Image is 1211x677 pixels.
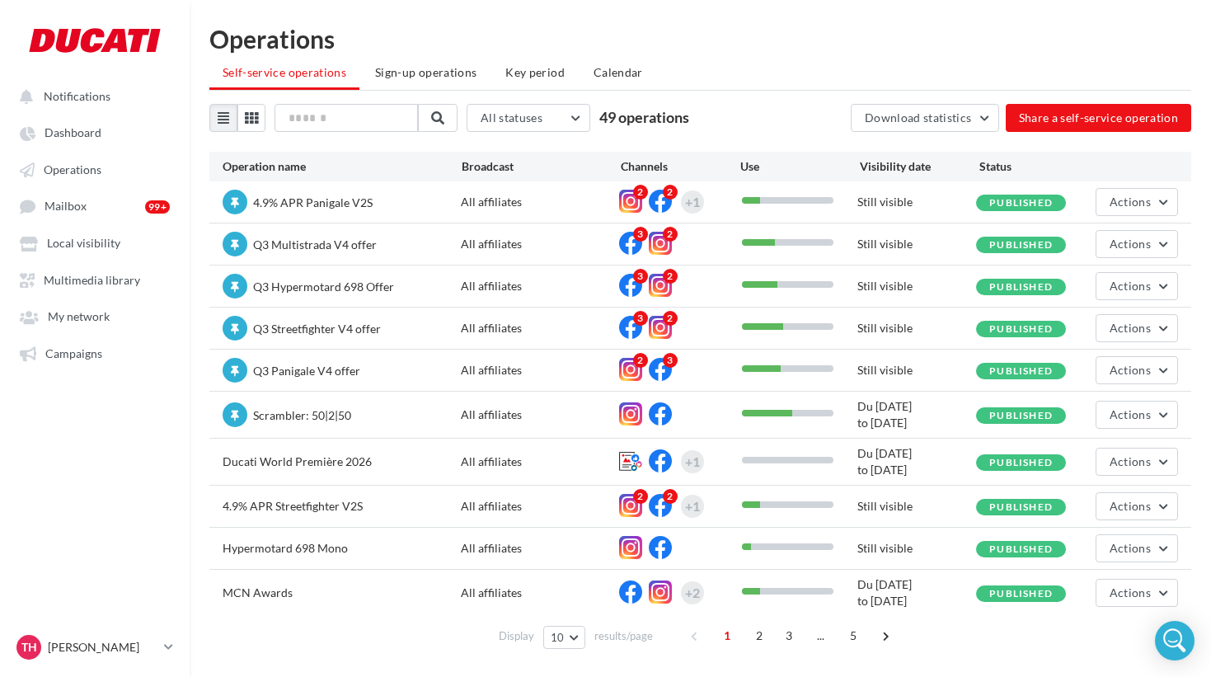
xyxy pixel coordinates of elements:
button: All statuses [467,104,590,132]
span: Q3 Panigale V4 offer [253,364,360,378]
span: 4.9% APR Streetfighter V2S [223,499,363,513]
div: Du [DATE] to [DATE] [857,576,976,609]
p: [PERSON_NAME] [48,639,157,656]
button: Actions [1096,314,1178,342]
span: 3 [776,623,802,649]
span: Q3 Streetfighter V4 offer [253,322,381,336]
div: Use [740,158,860,175]
div: 2 [663,489,678,504]
span: 49 operations [599,108,689,126]
span: 4.9% APR Panigale V2S [253,195,373,209]
span: Actions [1110,499,1151,513]
button: Actions [1096,534,1178,562]
button: Actions [1096,188,1178,216]
div: Operations [209,26,1191,51]
div: Still visible [857,194,976,210]
div: 2 [633,489,648,504]
div: 3 [633,311,648,326]
div: Still visible [857,320,976,336]
div: All affiliates [461,454,619,470]
span: Dashboard [45,126,101,140]
span: results/page [594,628,653,644]
div: Still visible [857,362,976,378]
span: Actions [1110,195,1151,209]
div: 2 [663,227,678,242]
div: Still visible [857,278,976,294]
span: Published [989,543,1053,555]
span: Published [989,587,1053,599]
span: Actions [1110,541,1151,555]
a: My network [10,301,180,331]
button: Download statistics [851,104,999,132]
button: 10 [543,626,585,649]
div: Visibility date [860,158,979,175]
div: +1 [685,495,700,518]
div: Channels [621,158,740,175]
a: Operations [10,154,180,184]
span: Published [989,280,1053,293]
a: Campaigns [10,338,180,368]
span: Published [989,238,1053,251]
div: Du [DATE] to [DATE] [857,445,976,478]
span: Local visibility [47,237,120,251]
div: All affiliates [461,278,619,294]
div: 2 [663,311,678,326]
div: Still visible [857,498,976,515]
button: Actions [1096,356,1178,384]
button: Share a self-service operation [1006,104,1192,132]
a: Local visibility [10,228,180,257]
div: 3 [633,269,648,284]
span: Published [989,322,1053,335]
span: Published [989,501,1053,513]
div: 2 [663,269,678,284]
div: 3 [663,353,678,368]
span: Scrambler: 50|2|50 [253,408,351,422]
span: 10 [551,631,565,644]
div: Still visible [857,236,976,252]
a: Multimedia library [10,265,180,294]
div: 2 [633,185,648,200]
span: Multimedia library [44,273,140,287]
div: 2 [633,353,648,368]
div: All affiliates [461,540,619,557]
span: Actions [1110,407,1151,421]
span: Published [989,196,1053,209]
span: 5 [840,623,866,649]
span: Q3 Hypermotard 698 Offer [253,280,394,294]
span: TH [21,639,37,656]
span: All statuses [481,110,542,125]
span: Actions [1110,237,1151,251]
button: Actions [1096,401,1178,429]
span: Ducati World Première 2026 [223,454,372,468]
div: 99+ [145,200,170,214]
div: 2 [663,185,678,200]
span: Notifications [44,89,110,103]
span: Key period [505,65,565,79]
a: Mailbox 99+ [10,190,180,221]
div: All affiliates [461,236,619,252]
span: Q3 Multistrada V4 offer [253,237,377,252]
span: Actions [1110,363,1151,377]
div: Still visible [857,540,976,557]
div: +2 [685,581,700,604]
div: 3 [633,227,648,242]
span: Published [989,409,1053,421]
button: Notifications [10,81,173,110]
span: Download statistics [865,110,972,125]
span: Campaigns [45,346,102,360]
a: Dashboard [10,117,180,147]
span: Mailbox [45,200,87,214]
div: All affiliates [461,498,619,515]
span: Actions [1110,279,1151,293]
div: +1 [685,190,700,214]
div: All affiliates [461,585,619,601]
span: Actions [1110,454,1151,468]
span: Hypermotard 698 Mono [223,541,348,555]
span: Operations [44,162,101,176]
div: +1 [685,450,700,473]
span: My network [48,310,110,324]
div: Operation name [223,158,462,175]
div: All affiliates [461,362,619,378]
div: All affiliates [461,320,619,336]
div: All affiliates [461,407,619,423]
